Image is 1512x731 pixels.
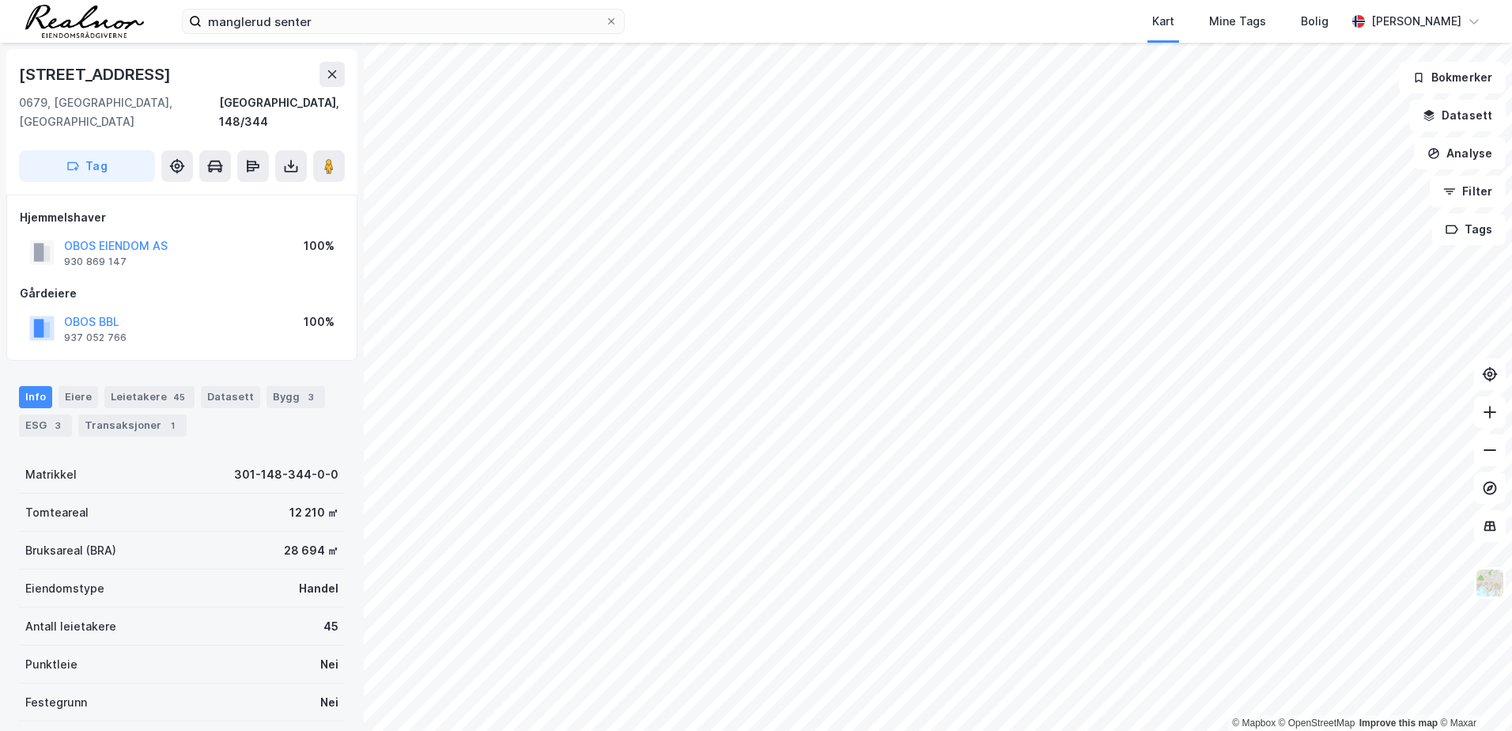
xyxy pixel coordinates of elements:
[1152,12,1174,31] div: Kart
[1209,12,1266,31] div: Mine Tags
[266,386,325,408] div: Bygg
[1279,718,1355,729] a: OpenStreetMap
[304,312,335,331] div: 100%
[1414,138,1506,169] button: Analyse
[25,617,116,636] div: Antall leietakere
[20,284,344,303] div: Gårdeiere
[1359,718,1438,729] a: Improve this map
[1232,718,1276,729] a: Mapbox
[64,331,127,344] div: 937 052 766
[304,237,335,256] div: 100%
[25,5,144,38] img: realnor-logo.934646d98de889bb5806.png
[19,386,52,408] div: Info
[289,503,338,522] div: 12 210 ㎡
[201,386,260,408] div: Datasett
[25,579,104,598] div: Eiendomstype
[1433,655,1512,731] div: Kontrollprogram for chat
[25,655,77,674] div: Punktleie
[25,465,77,484] div: Matrikkel
[284,541,338,560] div: 28 694 ㎡
[1433,655,1512,731] iframe: Chat Widget
[19,62,174,87] div: [STREET_ADDRESS]
[50,418,66,434] div: 3
[1301,12,1329,31] div: Bolig
[78,415,187,437] div: Transaksjoner
[303,389,319,405] div: 3
[170,389,188,405] div: 45
[19,93,219,131] div: 0679, [GEOGRAPHIC_DATA], [GEOGRAPHIC_DATA]
[64,256,127,268] div: 930 869 147
[202,9,605,33] input: Søk på adresse, matrikkel, gårdeiere, leietakere eller personer
[1409,100,1506,131] button: Datasett
[1399,62,1506,93] button: Bokmerker
[19,415,72,437] div: ESG
[320,655,338,674] div: Nei
[1371,12,1461,31] div: [PERSON_NAME]
[59,386,98,408] div: Eiere
[323,617,338,636] div: 45
[104,386,195,408] div: Leietakere
[1475,568,1505,598] img: Z
[1430,176,1506,207] button: Filter
[234,465,338,484] div: 301-148-344-0-0
[25,693,87,712] div: Festegrunn
[299,579,338,598] div: Handel
[164,418,180,434] div: 1
[19,150,155,182] button: Tag
[25,503,89,522] div: Tomteareal
[219,93,345,131] div: [GEOGRAPHIC_DATA], 148/344
[25,541,116,560] div: Bruksareal (BRA)
[20,208,344,227] div: Hjemmelshaver
[1432,214,1506,245] button: Tags
[320,693,338,712] div: Nei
